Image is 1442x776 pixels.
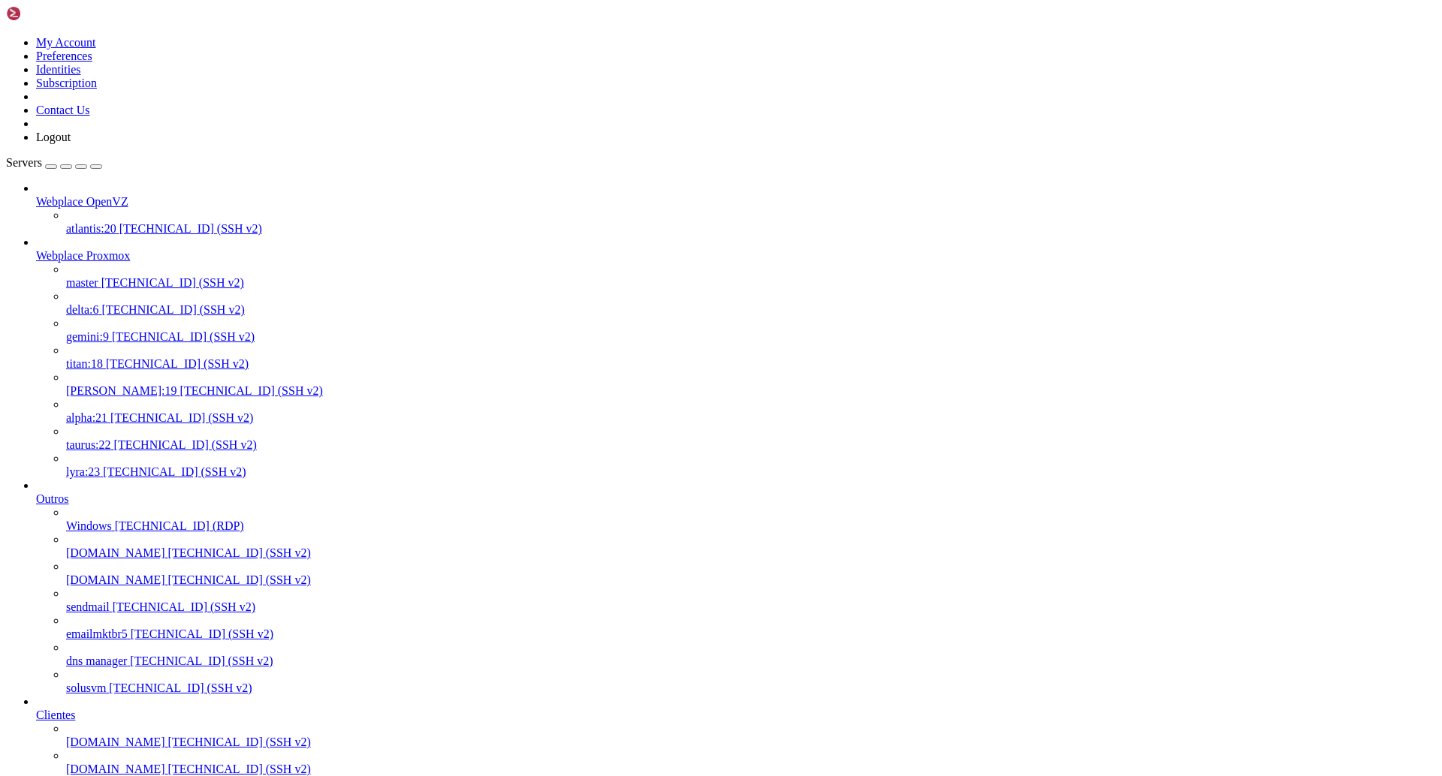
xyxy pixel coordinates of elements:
li: Windows [TECHNICAL_ID] (RDP) [66,506,1436,533]
span: dns manager [66,654,127,667]
span: solusvm [66,681,106,694]
a: Contact Us [36,104,90,116]
a: master [TECHNICAL_ID] (SSH v2) [66,276,1436,290]
a: taurus:22 [TECHNICAL_ID] (SSH v2) [66,438,1436,452]
li: Webplace OpenVZ [36,182,1436,236]
li: [DOMAIN_NAME] [TECHNICAL_ID] (SSH v2) [66,560,1436,587]
a: sendmail [TECHNICAL_ID] (SSH v2) [66,600,1436,614]
a: Clientes [36,708,1436,722]
li: Outros [36,479,1436,695]
a: solusvm [TECHNICAL_ID] (SSH v2) [66,681,1436,695]
li: master [TECHNICAL_ID] (SSH v2) [66,263,1436,290]
span: [TECHNICAL_ID] (SSH v2) [110,411,253,424]
a: gemini:9 [TECHNICAL_ID] (SSH v2) [66,330,1436,344]
a: lyra:23 [TECHNICAL_ID] (SSH v2) [66,465,1436,479]
a: My Account [36,36,96,49]
li: alpha:21 [TECHNICAL_ID] (SSH v2) [66,398,1436,425]
span: [DOMAIN_NAME] [66,762,165,775]
span: alpha:21 [66,411,107,424]
span: gemini:9 [66,330,109,343]
li: [PERSON_NAME]:19 [TECHNICAL_ID] (SSH v2) [66,371,1436,398]
span: delta:6 [66,303,99,316]
li: Webplace Proxmox [36,236,1436,479]
li: gemini:9 [TECHNICAL_ID] (SSH v2) [66,317,1436,344]
span: taurus:22 [66,438,111,451]
span: Webplace OpenVZ [36,195,128,208]
li: emailmktbr5 [TECHNICAL_ID] (SSH v2) [66,614,1436,641]
li: lyra:23 [TECHNICAL_ID] (SSH v2) [66,452,1436,479]
span: [TECHNICAL_ID] (RDP) [115,519,244,532]
span: Webplace Proxmox [36,249,130,262]
li: [DOMAIN_NAME] [TECHNICAL_ID] (SSH v2) [66,722,1436,749]
a: [DOMAIN_NAME] [TECHNICAL_ID] (SSH v2) [66,546,1436,560]
span: [PERSON_NAME]:19 [66,384,177,397]
span: [DOMAIN_NAME] [66,546,165,559]
span: [TECHNICAL_ID] (SSH v2) [103,465,246,478]
a: Preferences [36,50,92,62]
a: Outros [36,492,1436,506]
span: Clientes [36,708,75,721]
a: Logout [36,131,71,143]
span: Windows [66,519,112,532]
li: titan:18 [TECHNICAL_ID] (SSH v2) [66,344,1436,371]
a: Webplace Proxmox [36,249,1436,263]
a: Servers [6,156,102,169]
a: [DOMAIN_NAME] [TECHNICAL_ID] (SSH v2) [66,762,1436,776]
li: sendmail [TECHNICAL_ID] (SSH v2) [66,587,1436,614]
img: Shellngn [6,6,92,21]
span: [TECHNICAL_ID] (SSH v2) [168,735,311,748]
a: emailmktbr5 [TECHNICAL_ID] (SSH v2) [66,627,1436,641]
span: [TECHNICAL_ID] (SSH v2) [130,654,273,667]
a: atlantis:20 [TECHNICAL_ID] (SSH v2) [66,222,1436,236]
a: delta:6 [TECHNICAL_ID] (SSH v2) [66,303,1436,317]
span: emailmktbr5 [66,627,128,640]
span: master [66,276,98,289]
a: dns manager [TECHNICAL_ID] (SSH v2) [66,654,1436,668]
span: [TECHNICAL_ID] (SSH v2) [106,357,249,370]
span: [TECHNICAL_ID] (SSH v2) [180,384,323,397]
span: atlantis:20 [66,222,116,235]
li: [DOMAIN_NAME] [TECHNICAL_ID] (SSH v2) [66,749,1436,776]
li: solusvm [TECHNICAL_ID] (SSH v2) [66,668,1436,695]
li: atlantis:20 [TECHNICAL_ID] (SSH v2) [66,209,1436,236]
span: Servers [6,156,42,169]
li: [DOMAIN_NAME] [TECHNICAL_ID] (SSH v2) [66,533,1436,560]
span: [TECHNICAL_ID] (SSH v2) [113,600,255,613]
span: Outros [36,492,69,505]
span: [TECHNICAL_ID] (SSH v2) [114,438,257,451]
a: [PERSON_NAME]:19 [TECHNICAL_ID] (SSH v2) [66,384,1436,398]
span: [TECHNICAL_ID] (SSH v2) [102,303,245,316]
span: [TECHNICAL_ID] (SSH v2) [101,276,244,289]
a: Subscription [36,77,97,89]
span: [TECHNICAL_ID] (SSH v2) [112,330,255,343]
a: Identities [36,63,81,76]
li: delta:6 [TECHNICAL_ID] (SSH v2) [66,290,1436,317]
a: Webplace OpenVZ [36,195,1436,209]
a: titan:18 [TECHNICAL_ID] (SSH v2) [66,357,1436,371]
a: [DOMAIN_NAME] [TECHNICAL_ID] (SSH v2) [66,573,1436,587]
span: [TECHNICAL_ID] (SSH v2) [119,222,262,235]
a: Windows [TECHNICAL_ID] (RDP) [66,519,1436,533]
a: alpha:21 [TECHNICAL_ID] (SSH v2) [66,411,1436,425]
span: [TECHNICAL_ID] (SSH v2) [109,681,252,694]
span: [TECHNICAL_ID] (SSH v2) [168,762,311,775]
span: [DOMAIN_NAME] [66,735,165,748]
span: sendmail [66,600,110,613]
span: lyra:23 [66,465,100,478]
li: dns manager [TECHNICAL_ID] (SSH v2) [66,641,1436,668]
span: titan:18 [66,357,103,370]
span: [TECHNICAL_ID] (SSH v2) [131,627,273,640]
span: [DOMAIN_NAME] [66,573,165,586]
span: [TECHNICAL_ID] (SSH v2) [168,546,311,559]
a: [DOMAIN_NAME] [TECHNICAL_ID] (SSH v2) [66,735,1436,749]
span: [TECHNICAL_ID] (SSH v2) [168,573,311,586]
li: taurus:22 [TECHNICAL_ID] (SSH v2) [66,425,1436,452]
